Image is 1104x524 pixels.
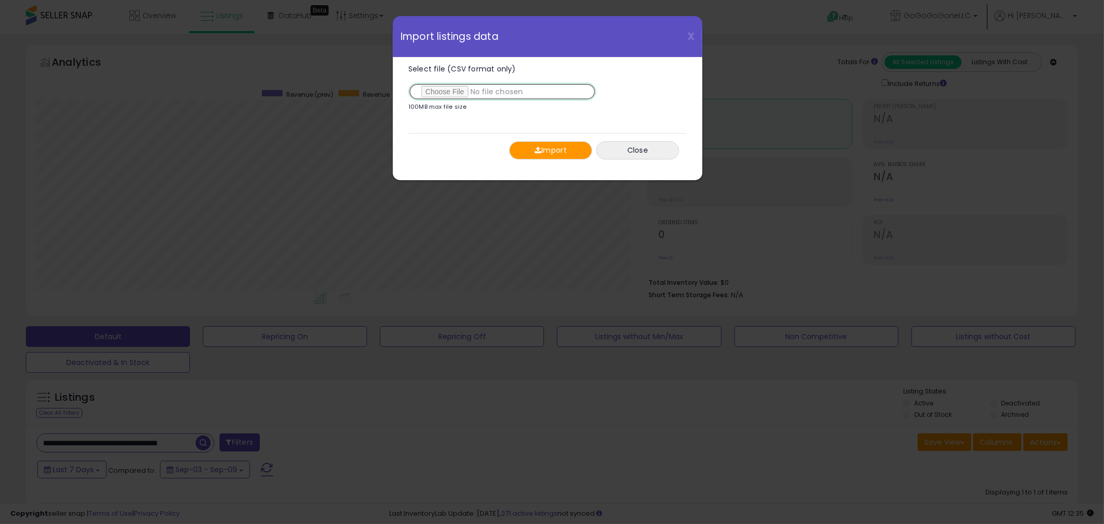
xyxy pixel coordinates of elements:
span: Import listings data [401,32,498,41]
button: Import [509,141,592,159]
span: Select file (CSV format only) [408,64,516,74]
span: X [687,29,695,43]
button: Close [596,141,679,159]
p: 100MB max file size [408,104,467,110]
